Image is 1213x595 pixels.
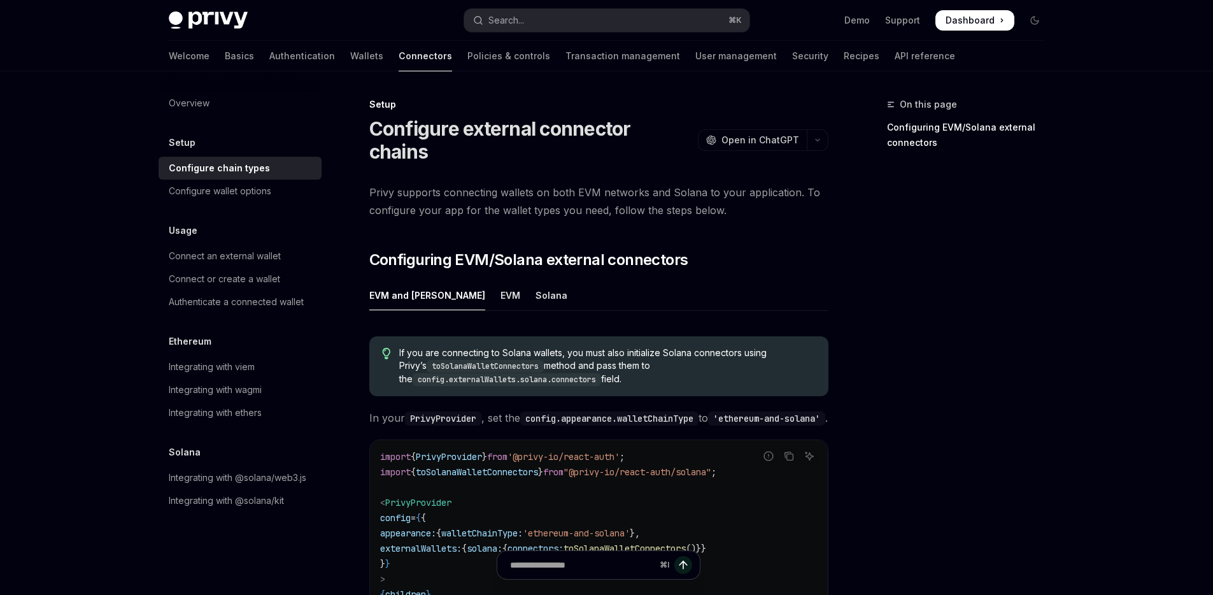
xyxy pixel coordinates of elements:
[169,135,195,150] h5: Setup
[225,41,254,71] a: Basics
[421,512,426,524] span: {
[380,512,411,524] span: config
[711,466,716,478] span: ;
[159,180,322,203] a: Configure wallet options
[686,543,706,554] span: ()}}
[441,527,523,539] span: walletChainType:
[411,451,416,462] span: {
[900,97,957,112] span: On this page
[781,448,797,464] button: Copy the contents from the code block
[169,493,284,508] div: Integrating with @solana/kit
[169,382,262,398] div: Integrating with wagmi
[399,41,452,71] a: Connectors
[721,134,799,147] span: Open in ChatGPT
[169,405,262,420] div: Integrating with ethers
[159,378,322,401] a: Integrating with wagmi
[159,290,322,313] a: Authenticate a connected wallet
[369,250,688,270] span: Configuring EVM/Solana external connectors
[564,543,686,554] span: toSolanaWalletConnectors
[159,466,322,489] a: Integrating with @solana/web3.js
[380,466,411,478] span: import
[159,245,322,268] a: Connect an external wallet
[169,161,270,176] div: Configure chain types
[482,451,487,462] span: }
[159,92,322,115] a: Overview
[462,543,467,554] span: {
[708,412,825,426] code: 'ethereum-and-solana'
[510,551,655,579] input: Ask a question...
[369,280,485,310] div: EVM and [PERSON_NAME]
[464,9,749,32] button: Open search
[380,451,411,462] span: import
[467,543,502,554] span: solana:
[382,348,391,359] svg: Tip
[695,41,777,71] a: User management
[564,466,711,478] span: "@privy-io/react-auth/solana"
[565,41,680,71] a: Transaction management
[369,98,828,111] div: Setup
[169,11,248,29] img: dark logo
[159,157,322,180] a: Configure chain types
[159,489,322,512] a: Integrating with @solana/kit
[369,117,693,163] h1: Configure external connector chains
[380,497,385,508] span: <
[369,183,828,219] span: Privy supports connecting wallets on both EVM networks and Solana to your application. To configu...
[620,451,625,462] span: ;
[502,543,507,554] span: {
[467,41,550,71] a: Policies & controls
[674,556,692,574] button: Send message
[538,466,543,478] span: }
[436,527,441,539] span: {
[523,527,630,539] span: 'ethereum-and-solana'
[159,355,322,378] a: Integrating with viem
[169,294,304,310] div: Authenticate a connected wallet
[169,470,306,485] div: Integrating with @solana/web3.js
[500,280,520,310] div: EVM
[169,183,271,199] div: Configure wallet options
[792,41,828,71] a: Security
[895,41,955,71] a: API reference
[269,41,335,71] a: Authentication
[416,512,421,524] span: {
[169,41,209,71] a: Welcome
[169,271,280,287] div: Connect or create a wallet
[380,543,462,554] span: externalWallets:
[169,248,281,264] div: Connect an external wallet
[169,334,211,349] h5: Ethereum
[520,412,699,426] code: config.appearance.walletChainType
[844,41,879,71] a: Recipes
[159,268,322,290] a: Connect or create a wallet
[946,14,995,27] span: Dashboard
[728,15,742,25] span: ⌘ K
[411,466,416,478] span: {
[887,117,1055,153] a: Configuring EVM/Solana external connectors
[801,448,818,464] button: Ask AI
[169,359,255,375] div: Integrating with viem
[169,96,209,111] div: Overview
[399,347,815,386] span: If you are connecting to Solana wallets, you must also initialize Solana connectors using Privy’s...
[507,451,620,462] span: '@privy-io/react-auth'
[169,445,201,460] h5: Solana
[507,543,564,554] span: connectors:
[416,451,482,462] span: PrivyProvider
[536,280,567,310] div: Solana
[760,448,777,464] button: Report incorrect code
[1025,10,1045,31] button: Toggle dark mode
[844,14,870,27] a: Demo
[935,10,1014,31] a: Dashboard
[369,409,828,427] span: In your , set the to .
[885,14,920,27] a: Support
[488,13,524,28] div: Search...
[413,373,601,386] code: config.externalWallets.solana.connectors
[411,512,416,524] span: =
[169,223,197,238] h5: Usage
[630,527,640,539] span: },
[487,451,507,462] span: from
[543,466,564,478] span: from
[380,527,436,539] span: appearance:
[159,401,322,424] a: Integrating with ethers
[385,497,451,508] span: PrivyProvider
[698,129,807,151] button: Open in ChatGPT
[427,360,544,373] code: toSolanaWalletConnectors
[416,466,538,478] span: toSolanaWalletConnectors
